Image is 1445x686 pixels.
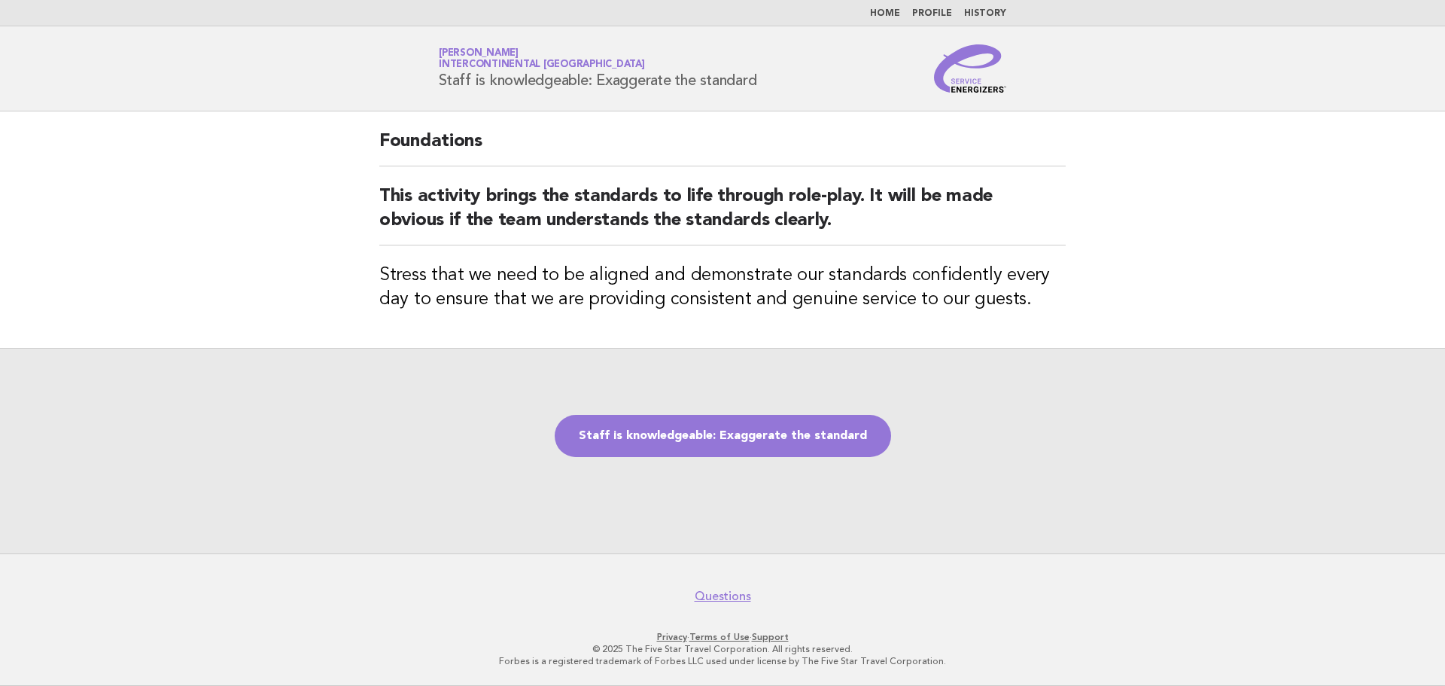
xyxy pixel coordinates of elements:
[379,184,1066,245] h2: This activity brings the standards to life through role-play. It will be made obvious if the team...
[555,415,891,457] a: Staff is knowledgeable: Exaggerate the standard
[379,264,1066,312] h3: Stress that we need to be aligned and demonstrate our standards confidently every day to ensure t...
[964,9,1006,18] a: History
[934,44,1006,93] img: Service Energizers
[439,48,645,69] a: [PERSON_NAME]InterContinental [GEOGRAPHIC_DATA]
[752,632,789,642] a: Support
[439,60,645,70] span: InterContinental [GEOGRAPHIC_DATA]
[379,130,1066,166] h2: Foundations
[689,632,750,642] a: Terms of Use
[439,49,756,88] h1: Staff is knowledgeable: Exaggerate the standard
[262,655,1183,667] p: Forbes is a registered trademark of Forbes LLC used under license by The Five Star Travel Corpora...
[262,643,1183,655] p: © 2025 The Five Star Travel Corporation. All rights reserved.
[695,589,751,604] a: Questions
[262,631,1183,643] p: · ·
[870,9,900,18] a: Home
[912,9,952,18] a: Profile
[657,632,687,642] a: Privacy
